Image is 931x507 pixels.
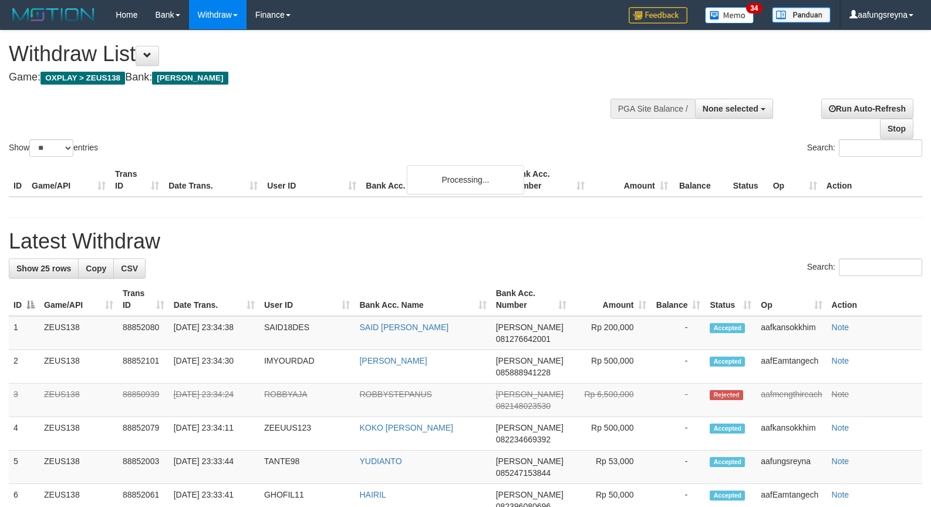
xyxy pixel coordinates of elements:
select: Showentries [29,139,73,157]
span: Copy [86,264,106,273]
th: Balance: activate to sort column ascending [651,283,705,316]
td: 88850939 [118,384,169,417]
h4: Game: Bank: [9,72,609,83]
td: ZEUS138 [39,384,118,417]
th: Game/API: activate to sort column ascending [39,283,118,316]
th: Trans ID [110,163,164,197]
th: Trans ID: activate to sort column ascending [118,283,169,316]
td: - [651,384,705,417]
td: 88852101 [118,350,169,384]
a: Run Auto-Refresh [821,99,913,119]
td: ZEUS138 [39,451,118,484]
span: Accepted [710,424,745,434]
span: Copy 085888941228 to clipboard [496,368,551,377]
td: aafungsreyna [756,451,827,484]
th: ID: activate to sort column descending [9,283,39,316]
th: Amount [589,163,673,197]
td: - [651,316,705,350]
td: aafkansokkhim [756,316,827,350]
td: - [651,451,705,484]
td: TANTE98 [259,451,355,484]
a: SAID [PERSON_NAME] [359,323,448,332]
span: Copy 085247153844 to clipboard [496,468,551,478]
a: [PERSON_NAME] [359,356,427,365]
td: 88852079 [118,417,169,451]
td: IMYOURDAD [259,350,355,384]
th: Date Trans.: activate to sort column ascending [169,283,259,316]
img: Feedback.jpg [629,7,687,23]
a: Note [832,423,849,432]
th: Balance [673,163,728,197]
th: Status [728,163,768,197]
span: Show 25 rows [16,264,71,273]
td: [DATE] 23:34:38 [169,316,259,350]
img: MOTION_logo.png [9,6,98,23]
span: Accepted [710,491,745,501]
td: 3 [9,384,39,417]
span: [PERSON_NAME] [152,72,228,85]
span: [PERSON_NAME] [496,490,564,499]
th: Op: activate to sort column ascending [756,283,827,316]
a: Note [832,390,849,399]
th: Bank Acc. Number [505,163,589,197]
label: Show entries [9,139,98,157]
th: Bank Acc. Name [361,163,505,197]
span: Copy 082234669392 to clipboard [496,435,551,444]
h1: Latest Withdraw [9,230,922,253]
span: Accepted [710,357,745,367]
td: 88852080 [118,316,169,350]
td: Rp 53,000 [571,451,652,484]
span: Copy 081276642001 to clipboard [496,334,551,344]
td: 88852003 [118,451,169,484]
a: KOKO [PERSON_NAME] [359,423,453,432]
th: Bank Acc. Name: activate to sort column ascending [355,283,491,316]
td: - [651,350,705,384]
span: 34 [746,3,762,14]
td: ZEEUUS123 [259,417,355,451]
td: 5 [9,451,39,484]
th: Amount: activate to sort column ascending [571,283,652,316]
a: Stop [880,119,913,139]
td: ZEUS138 [39,350,118,384]
span: None selected [703,104,758,113]
span: [PERSON_NAME] [496,423,564,432]
td: Rp 500,000 [571,350,652,384]
td: Rp 200,000 [571,316,652,350]
td: [DATE] 23:33:44 [169,451,259,484]
th: Action [827,283,922,316]
span: OXPLAY > ZEUS138 [41,72,125,85]
td: aafkansokkhim [756,417,827,451]
div: PGA Site Balance / [610,99,695,119]
td: 2 [9,350,39,384]
label: Search: [807,258,922,276]
input: Search: [839,139,922,157]
td: 1 [9,316,39,350]
span: [PERSON_NAME] [496,390,564,399]
td: aafmengthireach [756,384,827,417]
td: ROBBYAJA [259,384,355,417]
div: Processing... [407,165,524,194]
td: Rp 6,500,000 [571,384,652,417]
th: Status: activate to sort column ascending [705,283,756,316]
th: ID [9,163,27,197]
td: [DATE] 23:34:11 [169,417,259,451]
a: Note [832,490,849,499]
a: CSV [113,258,146,278]
span: Accepted [710,323,745,333]
th: Game/API [27,163,110,197]
th: Bank Acc. Number: activate to sort column ascending [491,283,571,316]
td: [DATE] 23:34:24 [169,384,259,417]
td: ZEUS138 [39,417,118,451]
a: HAIRIL [359,490,386,499]
label: Search: [807,139,922,157]
input: Search: [839,258,922,276]
td: 4 [9,417,39,451]
td: aafEamtangech [756,350,827,384]
a: Note [832,323,849,332]
span: Copy 082148023530 to clipboard [496,401,551,411]
a: YUDIANTO [359,456,402,466]
a: Note [832,356,849,365]
span: [PERSON_NAME] [496,356,564,365]
td: - [651,417,705,451]
a: Show 25 rows [9,258,79,278]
